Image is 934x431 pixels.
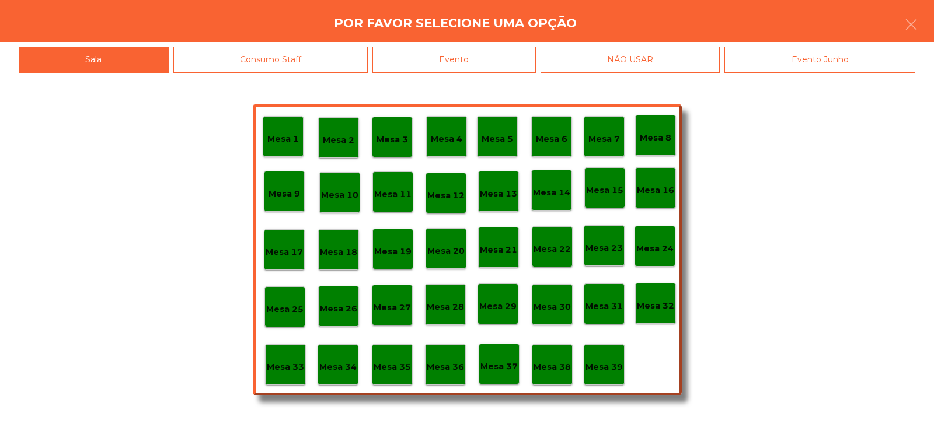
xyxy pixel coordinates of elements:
p: Mesa 7 [588,132,620,146]
p: Mesa 1 [267,132,299,146]
p: Mesa 18 [320,246,357,259]
p: Mesa 9 [269,187,300,201]
p: Mesa 21 [480,243,517,257]
div: Evento [372,47,536,73]
p: Mesa 5 [482,132,513,146]
p: Mesa 12 [427,189,465,202]
p: Mesa 26 [320,302,357,316]
p: Mesa 39 [586,360,623,374]
p: Mesa 38 [534,360,571,374]
p: Mesa 27 [374,301,411,314]
p: Mesa 11 [374,188,412,201]
div: Consumo Staff [173,47,368,73]
div: NÃO USAR [541,47,720,73]
p: Mesa 8 [640,131,671,145]
p: Mesa 3 [377,133,408,146]
p: Mesa 23 [586,241,623,255]
p: Mesa 30 [534,300,571,314]
p: Mesa 2 [323,134,354,147]
p: Mesa 33 [267,360,304,374]
p: Mesa 16 [637,184,674,197]
p: Mesa 20 [427,244,465,258]
p: Mesa 10 [321,188,358,202]
p: Mesa 24 [636,242,674,255]
p: Mesa 25 [266,303,304,316]
div: Sala [19,47,169,73]
p: Mesa 34 [319,360,357,374]
p: Mesa 29 [479,300,517,313]
p: Mesa 31 [586,300,623,313]
p: Mesa 4 [431,132,462,146]
p: Mesa 15 [586,184,623,197]
p: Mesa 36 [427,360,464,374]
p: Mesa 32 [637,299,674,313]
p: Mesa 13 [480,187,517,201]
p: Mesa 28 [427,300,464,314]
div: Evento Junho [724,47,915,73]
p: Mesa 37 [480,360,518,373]
p: Mesa 14 [533,186,570,199]
p: Mesa 22 [534,243,571,256]
p: Mesa 19 [374,245,412,258]
p: Mesa 17 [266,246,303,259]
p: Mesa 6 [536,132,567,146]
h4: Por favor selecione uma opção [334,15,577,32]
p: Mesa 35 [374,360,411,374]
